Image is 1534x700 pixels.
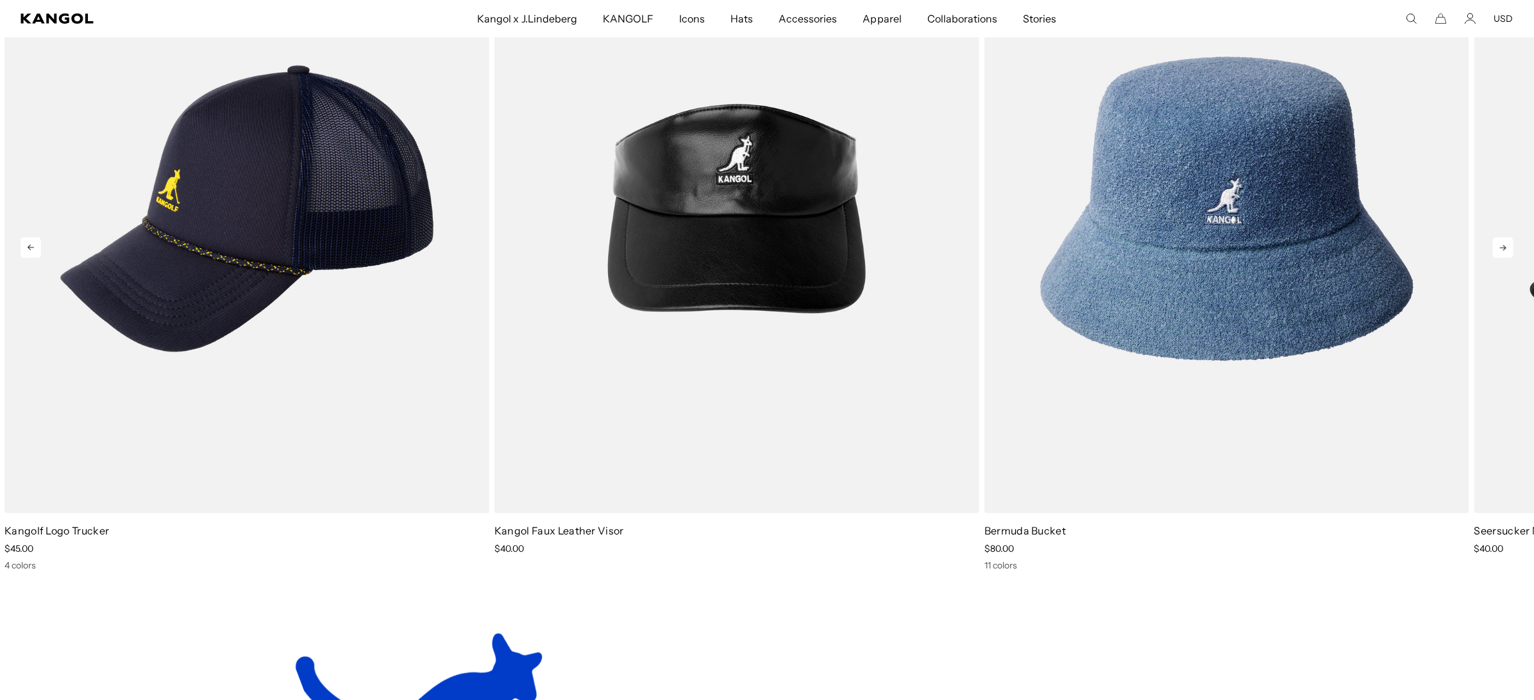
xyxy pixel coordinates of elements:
[4,524,109,537] a: Kangolf Logo Trucker
[494,543,524,554] span: $40.00
[1465,13,1476,24] a: Account
[1474,543,1504,554] span: $40.00
[984,524,1066,537] a: Bermuda Bucket
[984,543,1014,554] span: $80.00
[1494,13,1513,24] button: USD
[984,559,1469,571] div: 11 colors
[1435,13,1447,24] button: Cart
[21,13,317,24] a: Kangol
[4,559,489,571] div: 4 colors
[4,543,33,554] span: $45.00
[494,524,624,537] a: Kangol Faux Leather Visor
[1406,13,1417,24] summary: Search here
